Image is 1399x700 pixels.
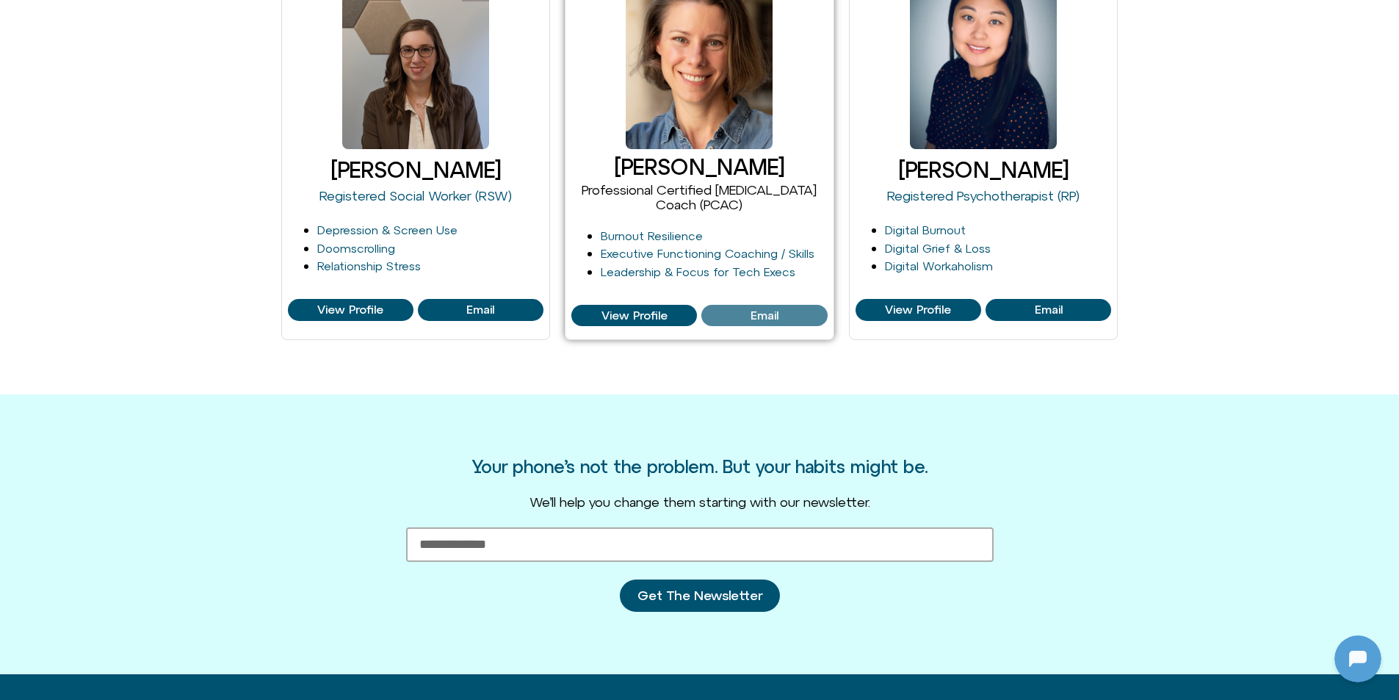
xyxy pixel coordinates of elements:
a: View Profile of Vicky Li [856,299,981,321]
a: Depression & Screen Use [317,223,458,237]
a: Registered Social Worker (RSW) [319,188,512,203]
a: View Profile of Tori Throckmorton [701,305,827,327]
a: [PERSON_NAME] [898,157,1069,182]
a: Leadership & Focus for Tech Execs [601,265,795,278]
span: Email [1035,303,1063,317]
span: Get The Newsletter [637,588,762,603]
a: [PERSON_NAME] [330,157,501,182]
form: New Form [406,527,994,629]
a: View Profile of Stephanie Furlott [418,299,543,321]
span: View Profile [317,303,383,317]
a: Professional Certified [MEDICAL_DATA] Coach (PCAC) [582,182,817,212]
a: Executive Functioning Coaching / Skills [601,247,814,260]
a: Digital Workaholism [885,259,993,273]
iframe: Botpress [1334,635,1381,682]
a: Burnout Resilience [601,229,703,242]
span: Email [466,303,494,317]
span: View Profile [601,309,668,322]
a: Digital Grief & Loss [885,242,991,255]
a: [PERSON_NAME] [614,154,784,179]
h3: Your phone’s not the problem. But your habits might be. [472,457,928,476]
span: View Profile [885,303,951,317]
a: Registered Psychotherapist (RP) [887,188,1080,203]
a: View Profile of Vicky Li [986,299,1111,321]
a: Digital Burnout [885,223,966,237]
a: View Profile of Stephanie Furlott [288,299,413,321]
a: View Profile of Tori Throckmorton [571,305,697,327]
span: Email [751,309,778,322]
a: Doomscrolling [317,242,395,255]
button: Get The Newsletter [620,580,780,612]
a: Relationship Stress [317,259,421,273]
span: We’ll help you change them starting with our newsletter. [529,494,870,510]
